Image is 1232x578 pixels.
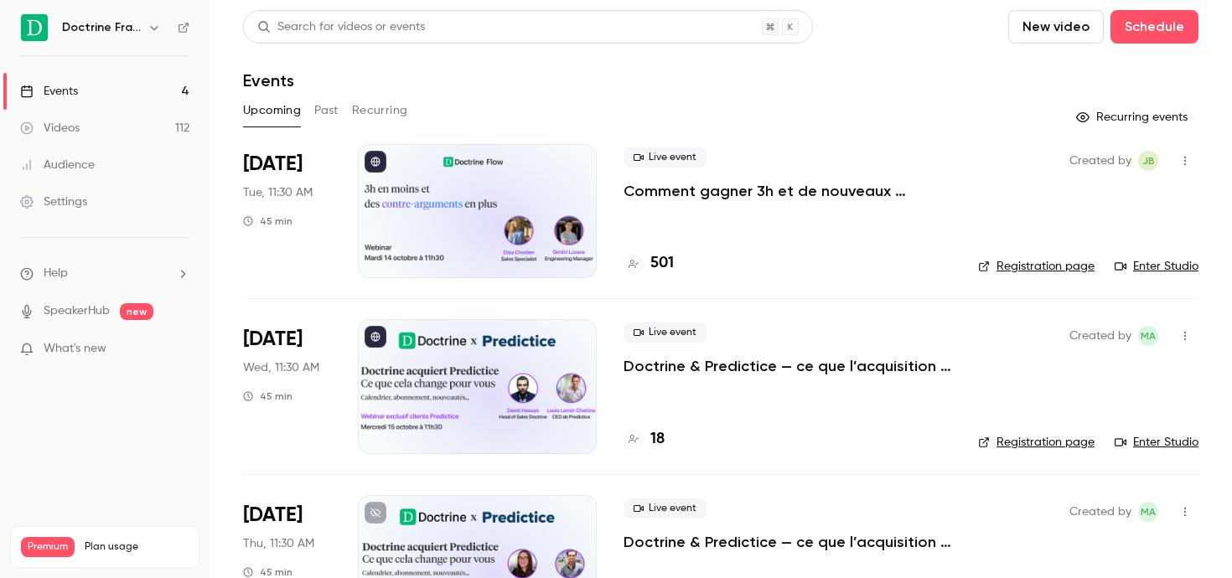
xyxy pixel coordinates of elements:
button: Past [314,97,339,124]
span: Marie Agard [1138,502,1158,522]
button: Recurring [352,97,408,124]
a: Registration page [978,258,1095,275]
span: Plan usage [85,540,189,554]
a: Doctrine & Predictice — ce que l’acquisition change pour vous - Session 1 [624,356,951,376]
span: JB [1142,151,1155,171]
span: What's new [44,340,106,358]
div: Settings [20,194,87,210]
a: SpeakerHub [44,302,110,320]
div: Oct 14 Tue, 11:30 AM (Europe/Paris) [243,144,331,278]
span: Created by [1069,502,1131,522]
a: 18 [624,428,665,451]
iframe: Noticeable Trigger [169,342,189,357]
span: Help [44,265,68,282]
span: Live event [624,147,707,168]
span: Premium [21,537,75,557]
div: 45 min [243,390,292,403]
a: Registration page [978,434,1095,451]
span: Live event [624,498,707,519]
a: Comment gagner 3h et de nouveaux arguments ? [624,181,951,201]
span: Wed, 11:30 AM [243,359,319,376]
span: Created by [1069,151,1131,171]
a: Enter Studio [1115,434,1198,451]
h1: Events [243,70,294,90]
span: [DATE] [243,326,303,353]
h4: 18 [650,428,665,451]
div: 45 min [243,214,292,228]
span: MA [1141,326,1156,346]
span: Thu, 11:30 AM [243,535,314,552]
span: Live event [624,323,707,343]
div: Oct 15 Wed, 11:30 AM (Europe/Paris) [243,319,331,453]
div: Events [20,83,78,100]
span: [DATE] [243,502,303,529]
h4: 501 [650,252,674,275]
span: Marie Agard [1138,326,1158,346]
div: Search for videos or events [257,18,425,36]
button: Upcoming [243,97,301,124]
button: Recurring events [1069,104,1198,131]
span: new [120,303,153,320]
button: Schedule [1110,10,1198,44]
li: help-dropdown-opener [20,265,189,282]
h6: Doctrine France [62,19,141,36]
img: Doctrine France [21,14,48,41]
span: MA [1141,502,1156,522]
span: Created by [1069,326,1131,346]
a: 501 [624,252,674,275]
button: New video [1008,10,1104,44]
span: Tue, 11:30 AM [243,184,313,201]
a: Doctrine & Predictice — ce que l’acquisition change pour vous - Session 2 [624,532,951,552]
span: Justine Burel [1138,151,1158,171]
span: [DATE] [243,151,303,178]
a: Enter Studio [1115,258,1198,275]
div: Videos [20,120,80,137]
div: Audience [20,157,95,173]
